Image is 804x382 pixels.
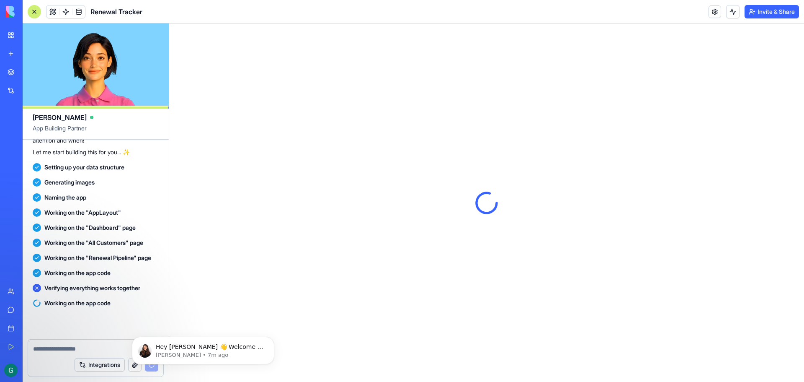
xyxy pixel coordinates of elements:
span: App Building Partner [33,124,159,139]
span: Naming the app [44,193,86,202]
img: logo [6,6,58,18]
span: [PERSON_NAME] [33,112,87,122]
span: Working on the app code [44,299,111,307]
span: Working on the "Renewal Pipeline" page [44,254,151,262]
span: Working on the "All Customers" page [44,239,143,247]
button: Invite & Share [745,5,799,18]
p: Let me start building this for you... ✨ [33,148,159,156]
span: Verifying everything works together [44,284,140,292]
span: Working on the "Dashboard" page [44,223,136,232]
span: Generating images [44,178,95,187]
iframe: Intercom notifications message [119,319,287,378]
img: ACg8ocKrVKg2Ij6DovRre5SWlTK3SeaJaESiAvT4eBYUmMrm_OqJog=s96-c [4,364,18,377]
span: Renewal Tracker [90,7,142,17]
span: Setting up your data structure [44,163,124,172]
button: Integrations [75,358,125,372]
span: Working on the app code [44,269,111,277]
span: Working on the "AppLayout" [44,208,121,217]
